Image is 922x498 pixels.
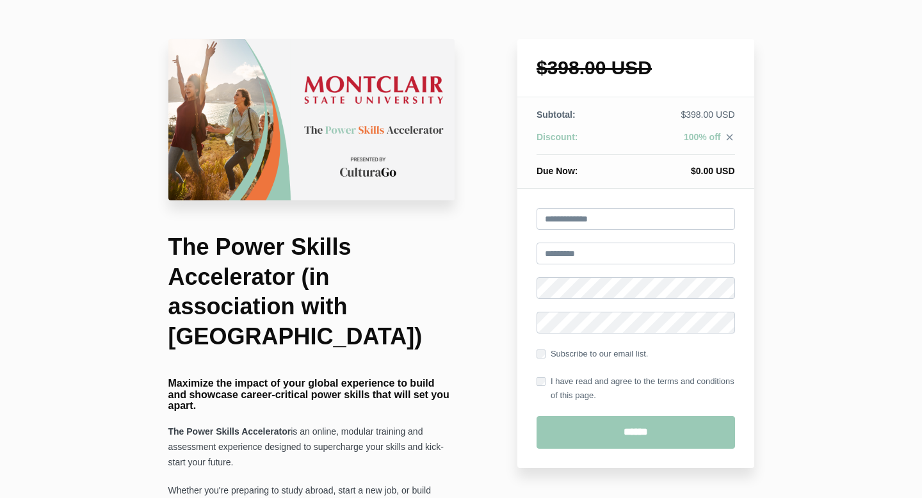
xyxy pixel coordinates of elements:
[537,58,735,77] h1: $398.00 USD
[168,39,455,200] img: 22c75da-26a4-67b4-fa6d-d7146dedb322_Montclair.png
[691,166,734,176] span: $0.00 USD
[724,132,735,143] i: close
[537,131,622,155] th: Discount:
[537,349,546,358] input: Subscribe to our email list.
[537,347,648,361] label: Subscribe to our email list.
[168,426,291,437] strong: The Power Skills Accelerator
[537,155,622,178] th: Due Now:
[537,377,546,386] input: I have read and agree to the terms and conditions of this page.
[721,132,735,146] a: close
[168,378,455,412] h4: Maximize the impact of your global experience to build and showcase career-critical power skills ...
[537,109,576,120] span: Subtotal:
[622,108,734,131] td: $398.00 USD
[168,232,455,352] h1: The Power Skills Accelerator (in association with [GEOGRAPHIC_DATA])
[684,132,721,142] span: 100% off
[168,424,455,470] p: is an online, modular training and assessment experience designed to supercharge your skills and ...
[537,374,735,403] label: I have read and agree to the terms and conditions of this page.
